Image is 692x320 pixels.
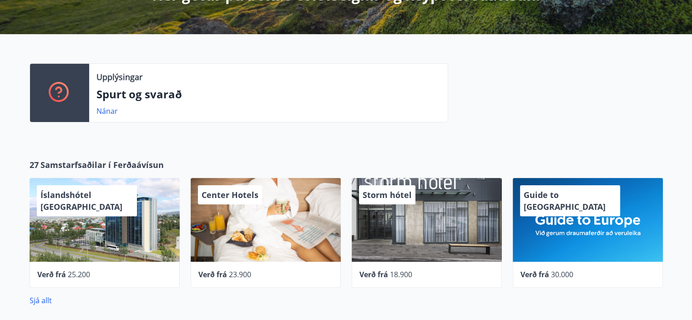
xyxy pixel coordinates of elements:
span: 30.000 [551,269,573,279]
p: Spurt og svarað [96,86,440,102]
span: Verð frá [520,269,549,279]
span: Verð frá [37,269,66,279]
span: 18.900 [390,269,412,279]
p: Upplýsingar [96,71,142,83]
span: Verð frá [198,269,227,279]
a: Sjá allt [30,295,52,305]
span: Verð frá [359,269,388,279]
span: Guide to [GEOGRAPHIC_DATA] [524,189,606,212]
span: 23.900 [229,269,251,279]
a: Nánar [96,106,118,116]
span: Storm hótel [363,189,412,200]
span: Íslandshótel [GEOGRAPHIC_DATA] [40,189,122,212]
span: 25.200 [68,269,90,279]
span: 27 [30,159,39,171]
span: Center Hotels [202,189,258,200]
span: Samstarfsaðilar í Ferðaávísun [40,159,164,171]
